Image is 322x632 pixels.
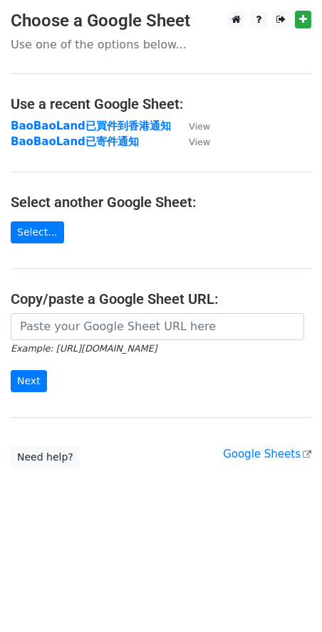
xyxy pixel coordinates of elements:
[189,121,210,132] small: View
[11,313,304,340] input: Paste your Google Sheet URL here
[11,11,311,31] h3: Choose a Google Sheet
[11,290,311,307] h4: Copy/paste a Google Sheet URL:
[11,221,64,243] a: Select...
[11,446,80,468] a: Need help?
[11,343,157,354] small: Example: [URL][DOMAIN_NAME]
[11,120,171,132] a: BaoBaoLand已買件到香港通知
[223,448,311,460] a: Google Sheets
[175,135,210,148] a: View
[11,194,311,211] h4: Select another Google Sheet:
[175,120,210,132] a: View
[11,135,139,148] a: BaoBaoLand已寄件通知
[11,95,311,112] h4: Use a recent Google Sheet:
[11,370,47,392] input: Next
[189,137,210,147] small: View
[11,37,311,52] p: Use one of the options below...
